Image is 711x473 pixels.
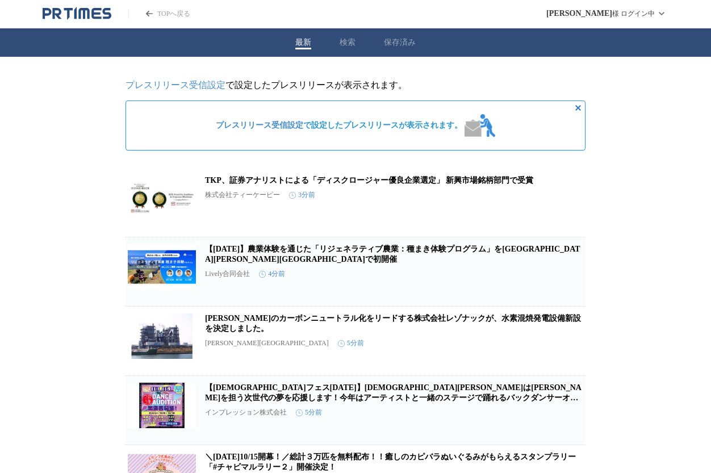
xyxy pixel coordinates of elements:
time: 3分前 [289,190,315,200]
a: PR TIMESのトップページはこちら [128,9,190,19]
a: PR TIMESのトップページはこちら [43,7,111,20]
a: TKP、証券アナリストによる「ディスクロージャー優良企業選定」 新興市場銘柄部門で受賞 [205,176,533,185]
time: 4分前 [259,269,285,279]
a: プレスリリース受信設定 [216,121,303,129]
img: TKP、証券アナリストによる「ディスクロージャー優良企業選定」 新興市場銘柄部門で受賞 [128,175,196,221]
a: 【[DATE]】農業体験を通じた「リジェネラティブ農業：種まき体験プログラム」を[GEOGRAPHIC_DATA][PERSON_NAME][GEOGRAPHIC_DATA]で初開催 [205,245,580,263]
img: 【10月19日(日)】農業体験を通じた「リジェネラティブ農業：種まき体験プログラム」を神奈川県藤沢市で初開催 [128,244,196,290]
p: 株式会社ティーケーピー [205,190,280,200]
p: Lively合同会社 [205,269,250,279]
p: で設定したプレスリリースが表示されます。 [126,79,585,91]
span: で設定したプレスリリースが表示されます。 [216,120,462,131]
button: 非表示にする [571,101,585,115]
a: [PERSON_NAME]のカーボンニュートラル化をリードする株式会社レゾナックが、水素混焼発電設備新設を決定しました。 [205,314,581,333]
a: 【[DEMOGRAPHIC_DATA]フェス[DATE]】[DEMOGRAPHIC_DATA][PERSON_NAME]は[PERSON_NAME]を担う次世代の夢を応援します！今年はアーティス... [205,383,582,412]
button: 検索 [340,37,355,48]
time: 5分前 [296,408,322,417]
p: [PERSON_NAME][GEOGRAPHIC_DATA] [205,339,329,348]
a: ＼[DATE]10/15開幕！／総計３万匹を無料配布！！癒しのカピバラぬいぐるみがもらえるスタンプラリー「#チャビマルラリー２」開催決定！ [205,453,576,471]
img: 【宗像フェス2025】宗像フェスは未来を担う次世代の夢を応援します！今年はアーティストと一緒のステージで踊れるバックダンサーオーディション☆小・中学生対象です [128,383,196,428]
img: 川崎のカーボンニュートラル化をリードする株式会社レゾナックが、水素混焼発電設備新設を決定しました。 [128,313,196,359]
button: 保存済み [384,37,416,48]
a: プレスリリース受信設定 [126,80,225,90]
p: インプレッション株式会社 [205,408,287,417]
button: 最新 [295,37,311,48]
span: [PERSON_NAME] [546,9,612,18]
time: 5分前 [338,338,364,348]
